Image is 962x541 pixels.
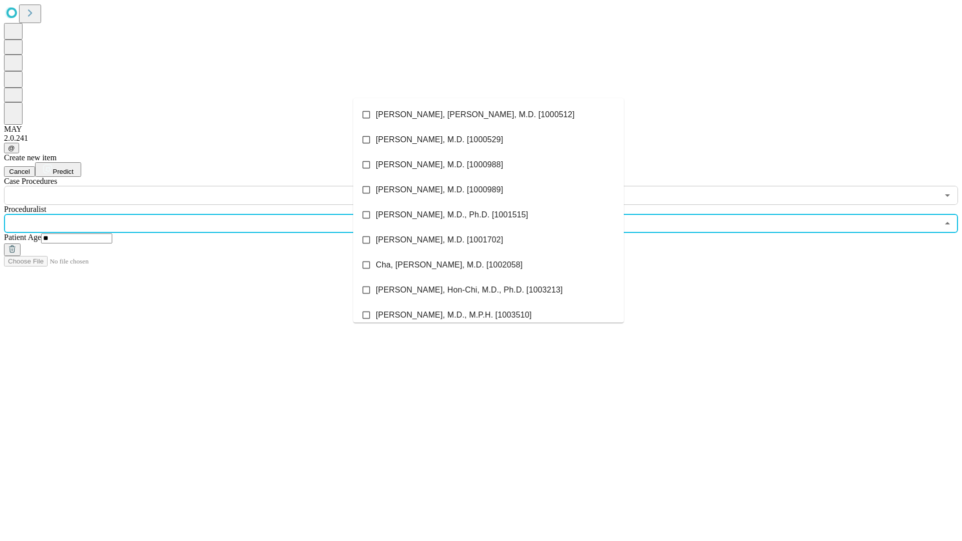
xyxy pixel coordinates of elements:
[376,259,523,271] span: Cha, [PERSON_NAME], M.D. [1002058]
[9,168,30,175] span: Cancel
[8,144,15,152] span: @
[4,125,958,134] div: MAY
[376,184,503,196] span: [PERSON_NAME], M.D. [1000989]
[4,166,35,177] button: Cancel
[4,177,57,185] span: Scheduled Procedure
[940,216,954,230] button: Close
[4,143,19,153] button: @
[376,309,532,321] span: [PERSON_NAME], M.D., M.P.H. [1003510]
[376,134,503,146] span: [PERSON_NAME], M.D. [1000529]
[376,109,575,121] span: [PERSON_NAME], [PERSON_NAME], M.D. [1000512]
[376,159,503,171] span: [PERSON_NAME], M.D. [1000988]
[4,205,46,213] span: Proceduralist
[53,168,73,175] span: Predict
[376,209,528,221] span: [PERSON_NAME], M.D., Ph.D. [1001515]
[35,162,81,177] button: Predict
[4,233,41,241] span: Patient Age
[376,234,503,246] span: [PERSON_NAME], M.D. [1001702]
[376,284,563,296] span: [PERSON_NAME], Hon-Chi, M.D., Ph.D. [1003213]
[4,134,958,143] div: 2.0.241
[4,153,57,162] span: Create new item
[940,188,954,202] button: Open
